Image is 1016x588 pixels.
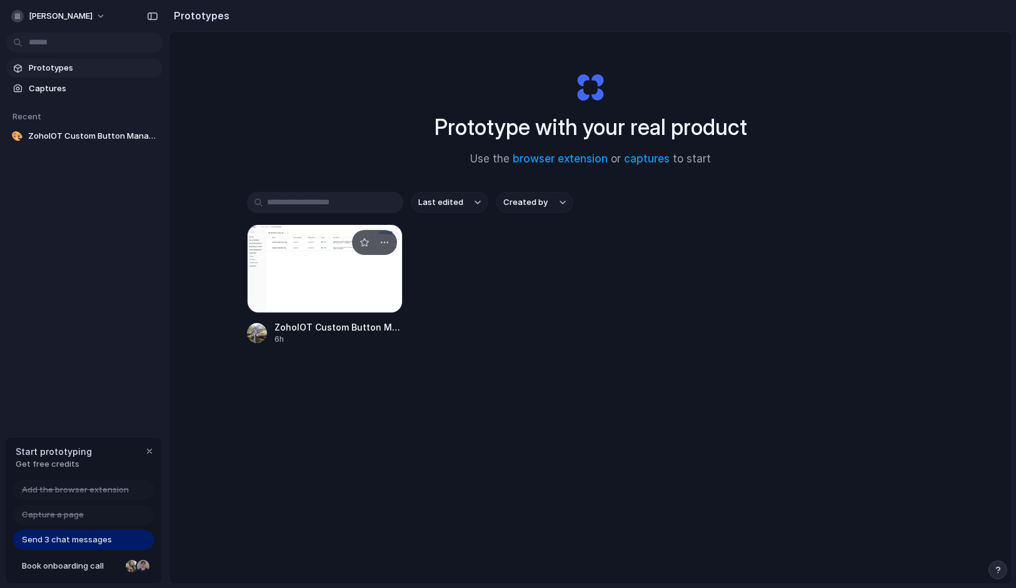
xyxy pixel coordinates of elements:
a: Book onboarding call [13,556,154,576]
a: Prototypes [6,59,163,77]
span: Last edited [418,196,463,209]
button: Last edited [411,192,488,213]
h2: Prototypes [169,8,229,23]
span: Created by [503,196,548,209]
div: 6h [274,334,403,345]
h1: Prototype with your real product [435,111,747,144]
span: Send 3 chat messages [22,534,112,546]
button: Created by [496,192,573,213]
a: 🎨ZohoIOT Custom Button Management [6,127,163,146]
span: Add the browser extension [22,484,129,496]
span: Book onboarding call [22,560,121,572]
a: Captures [6,79,163,98]
a: ZohoIOT Custom Button ManagementZohoIOT Custom Button Management6h [247,224,403,345]
span: Use the or to start [470,151,711,167]
a: browser extension [513,152,608,165]
span: Get free credits [16,458,92,471]
div: Christian Iacullo [136,559,151,574]
span: Recent [13,111,41,121]
span: Captures [29,82,158,95]
span: Capture a page [22,509,84,521]
a: captures [624,152,670,165]
span: Start prototyping [16,445,92,458]
div: 🎨 [11,130,23,142]
span: Prototypes [29,62,158,74]
span: ZohoIOT Custom Button Management [274,321,403,334]
span: [PERSON_NAME] [29,10,93,22]
span: ZohoIOT Custom Button Management [28,130,158,142]
button: [PERSON_NAME] [6,6,112,26]
div: Nicole Kubica [124,559,139,574]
